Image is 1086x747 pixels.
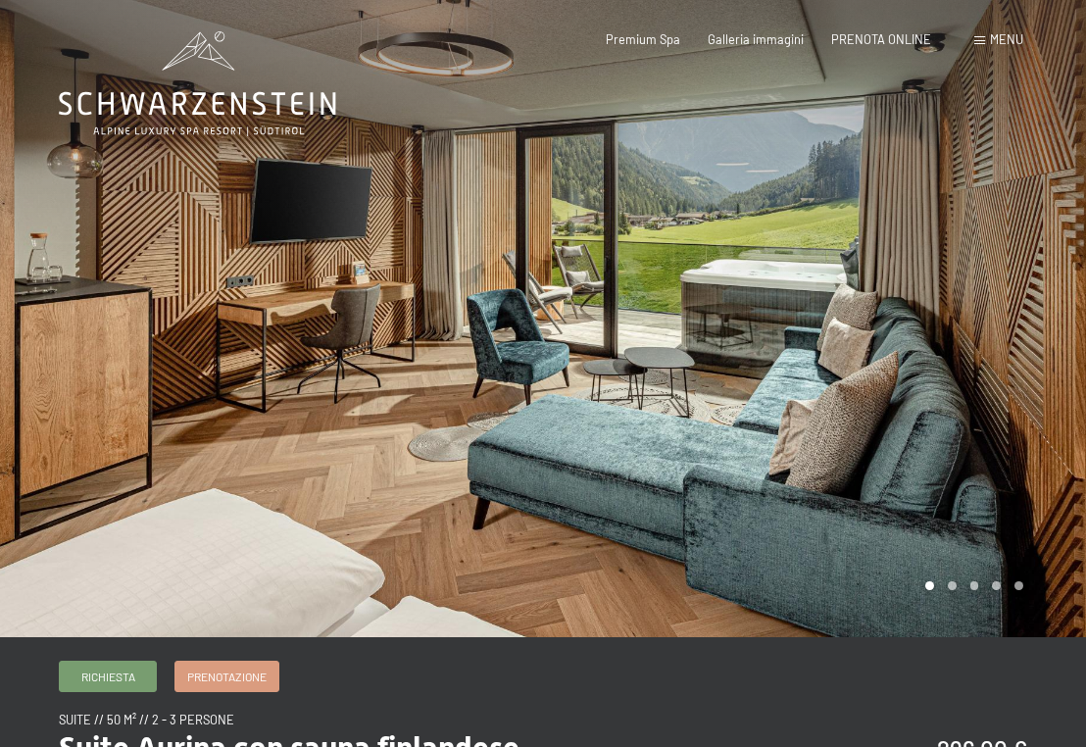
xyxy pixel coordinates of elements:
span: suite // 50 m² // 2 - 3 persone [59,712,234,727]
a: Richiesta [60,662,156,691]
a: Prenotazione [175,662,278,691]
span: Prenotazione [187,669,267,685]
a: Premium Spa [606,31,680,47]
span: Menu [990,31,1023,47]
a: Galleria immagini [708,31,804,47]
span: Richiesta [81,669,135,685]
a: PRENOTA ONLINE [831,31,931,47]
